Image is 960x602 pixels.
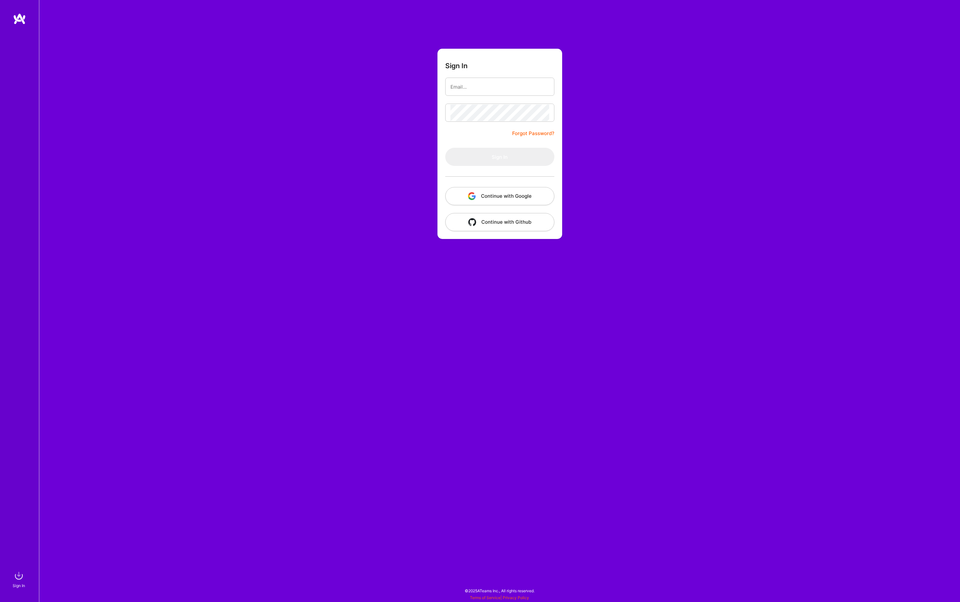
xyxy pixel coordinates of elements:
[445,62,468,70] h3: Sign In
[13,582,25,589] div: Sign In
[468,218,476,226] img: icon
[14,569,25,589] a: sign inSign In
[445,148,554,166] button: Sign In
[13,13,26,25] img: logo
[470,595,500,600] a: Terms of Service
[12,569,25,582] img: sign in
[503,595,529,600] a: Privacy Policy
[450,79,549,95] input: Email...
[39,583,960,599] div: © 2025 ATeams Inc., All rights reserved.
[445,213,554,231] button: Continue with Github
[470,595,529,600] span: |
[512,130,554,137] a: Forgot Password?
[468,192,476,200] img: icon
[445,187,554,205] button: Continue with Google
